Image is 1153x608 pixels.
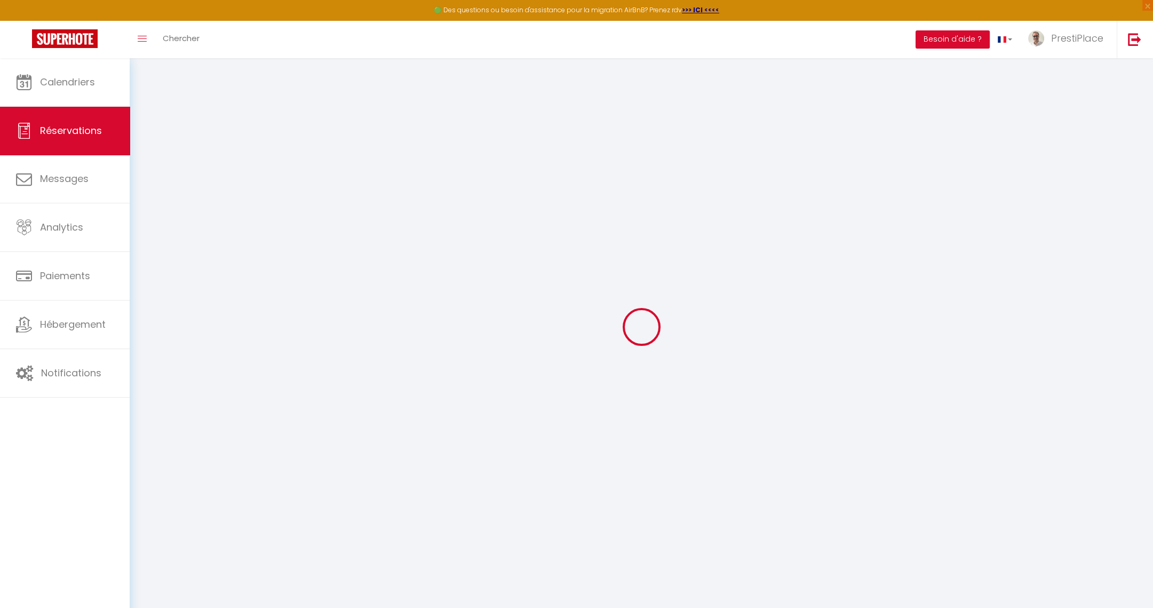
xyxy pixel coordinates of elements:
[40,220,83,234] span: Analytics
[40,172,89,185] span: Messages
[1028,30,1044,46] img: ...
[1128,33,1141,46] img: logout
[682,5,719,14] a: >>> ICI <<<<
[40,75,95,89] span: Calendriers
[916,30,990,49] button: Besoin d'aide ?
[163,33,200,44] span: Chercher
[155,21,208,58] a: Chercher
[40,318,106,331] span: Hébergement
[32,29,98,48] img: Super Booking
[1020,21,1117,58] a: ... PrestiPlace
[40,269,90,282] span: Paiements
[1051,31,1103,45] span: PrestiPlace
[40,124,102,137] span: Réservations
[41,366,101,380] span: Notifications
